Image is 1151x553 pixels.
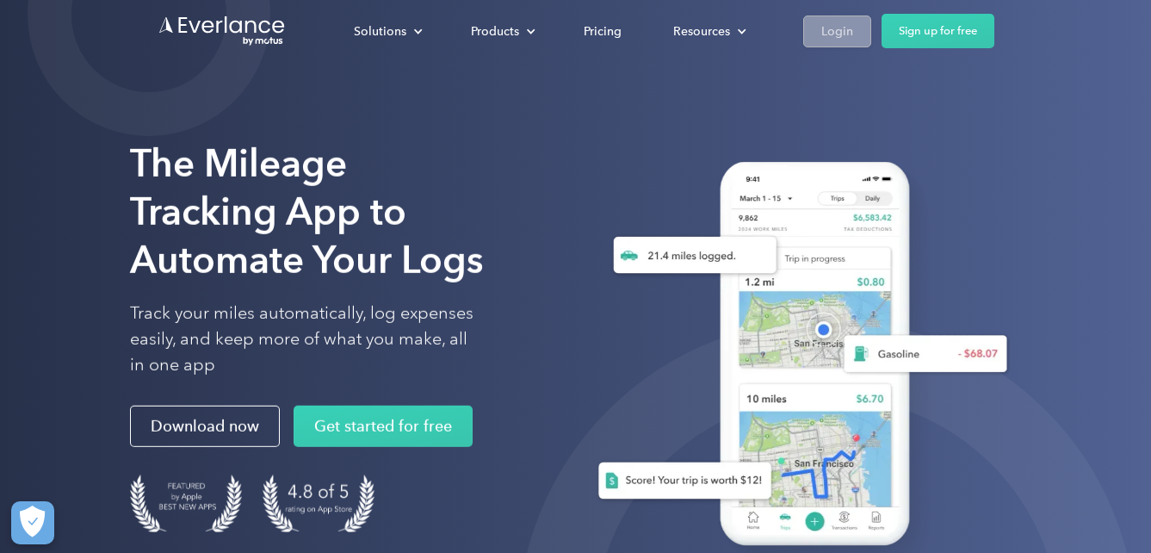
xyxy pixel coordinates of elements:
a: Login [803,16,871,47]
div: Resources [656,16,760,47]
div: Solutions [354,21,406,42]
button: Cookies Settings [11,501,54,544]
img: 4.9 out of 5 stars on the app store [263,475,374,532]
p: Track your miles automatically, log expenses easily, and keep more of what you make, all in one app [130,301,474,378]
img: Badge for Featured by Apple Best New Apps [130,475,242,532]
a: Pricing [566,16,639,47]
div: Products [471,21,519,42]
div: Resources [673,21,730,42]
div: Solutions [337,16,436,47]
div: Pricing [584,21,622,42]
a: Sign up for free [882,14,994,48]
div: Products [454,16,549,47]
a: Get started for free [294,406,473,447]
a: Go to homepage [158,15,287,47]
div: Login [821,21,853,42]
a: Download now [130,406,280,447]
strong: The Mileage Tracking App to Automate Your Logs [130,140,484,283]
